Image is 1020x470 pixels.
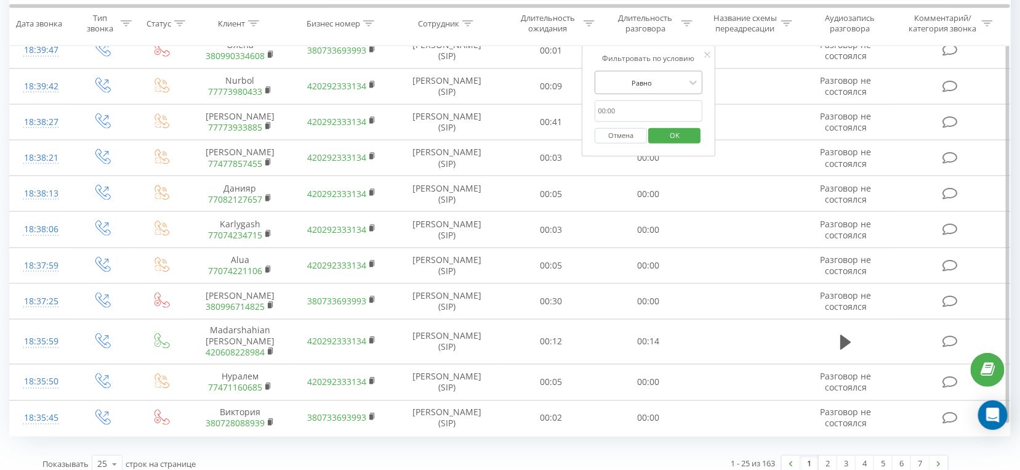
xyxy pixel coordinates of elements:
td: 00:05 [502,248,600,283]
div: 18:39:47 [22,38,60,62]
button: Отмена [595,128,647,144]
td: 00:00 [600,140,697,176]
td: 00:03 [502,212,600,248]
span: Разговор не состоялся [821,218,872,241]
div: Длительность разговора [612,13,678,34]
td: Madarshahian [PERSON_NAME] [190,319,291,365]
td: Alua [190,248,291,283]
a: 77074221106 [208,265,262,277]
td: 00:05 [502,176,600,212]
div: Название схемы переадресации [712,13,778,34]
span: Разговор не состоялся [821,75,872,97]
div: Комментарий/категория звонка [907,13,979,34]
div: 18:38:13 [22,182,60,206]
td: [PERSON_NAME] (SIP) [393,365,502,400]
td: Karlygash [190,212,291,248]
td: Олена [190,33,291,68]
td: 00:03 [502,140,600,176]
span: Разговор не состоялся [821,182,872,205]
td: 00:00 [600,248,697,283]
td: [PERSON_NAME] (SIP) [393,212,502,248]
td: [PERSON_NAME] (SIP) [393,33,502,68]
a: 420292333134 [307,116,366,128]
td: [PERSON_NAME] [190,283,291,319]
a: 420608228984 [206,347,265,359]
a: 380996714825 [206,301,265,312]
div: Дата звонка [16,18,62,28]
span: Разговор не состоялся [821,407,872,429]
td: 00:30 [502,283,600,319]
div: 18:37:59 [22,254,60,278]
td: 00:00 [600,176,697,212]
a: 77471160685 [208,382,262,394]
a: 77074234715 [208,229,262,241]
div: Клиент [218,18,245,28]
td: 00:01 [502,33,600,68]
div: 18:37:25 [22,290,60,314]
td: 00:00 [600,283,697,319]
td: 00:02 [502,400,600,436]
a: 420292333134 [307,152,366,163]
span: OK [657,126,692,145]
span: Показывать [42,459,89,470]
td: [PERSON_NAME] (SIP) [393,400,502,436]
a: 380728088939 [206,418,265,429]
td: [PERSON_NAME] [190,104,291,140]
a: 420292333134 [307,80,366,92]
td: [PERSON_NAME] (SIP) [393,104,502,140]
div: Длительность ожидания [515,13,580,34]
td: 00:14 [600,319,697,365]
a: 77773980433 [208,86,262,97]
span: строк на странице [126,459,196,470]
td: 00:00 [600,400,697,436]
span: Разговор не состоялся [821,290,872,312]
span: Разговор не состоялся [821,146,872,169]
span: Разговор не состоялся [821,371,872,394]
div: 18:38:21 [22,146,60,170]
td: [PERSON_NAME] (SIP) [393,283,502,319]
a: 380733693993 [307,295,366,307]
a: 380733693993 [307,412,366,424]
td: 00:00 [600,212,697,248]
a: 420292333134 [307,224,366,235]
a: 77082127657 [208,193,262,205]
div: Тип звонка [83,13,118,34]
input: 00:00 [595,100,703,122]
a: 420292333134 [307,376,366,388]
td: [PERSON_NAME] (SIP) [393,140,502,176]
a: 77477857455 [208,158,262,169]
td: Данияр [190,176,291,212]
td: Нуралем [190,365,291,400]
td: 00:41 [502,104,600,140]
td: [PERSON_NAME] (SIP) [393,176,502,212]
td: [PERSON_NAME] (SIP) [393,248,502,283]
div: Бизнес номер [307,18,360,28]
div: 18:38:27 [22,110,60,134]
div: 18:39:42 [22,75,60,99]
div: Аудиозапись разговора [810,13,889,34]
div: Статус [147,18,171,28]
div: 18:35:50 [22,370,60,394]
a: 380990334608 [206,50,265,62]
td: 00:00 [600,365,697,400]
td: 00:05 [502,365,600,400]
a: 420292333134 [307,336,366,347]
a: 420292333134 [307,188,366,200]
div: Сотрудник [418,18,459,28]
td: [PERSON_NAME] [190,140,291,176]
td: Виктория [190,400,291,436]
div: 1 - 25 из 163 [731,458,776,470]
div: 18:35:45 [22,407,60,431]
a: 77773933885 [208,121,262,133]
td: [PERSON_NAME] (SIP) [393,319,502,365]
td: 00:12 [502,319,600,365]
a: 420292333134 [307,259,366,271]
span: Разговор не состоялся [821,39,872,62]
td: [PERSON_NAME] (SIP) [393,68,502,104]
td: Nurbol [190,68,291,104]
a: 380733693993 [307,44,366,56]
div: 18:35:59 [22,330,60,354]
span: Разговор не состоялся [821,110,872,133]
button: OK [649,128,701,144]
div: 18:38:06 [22,217,60,241]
